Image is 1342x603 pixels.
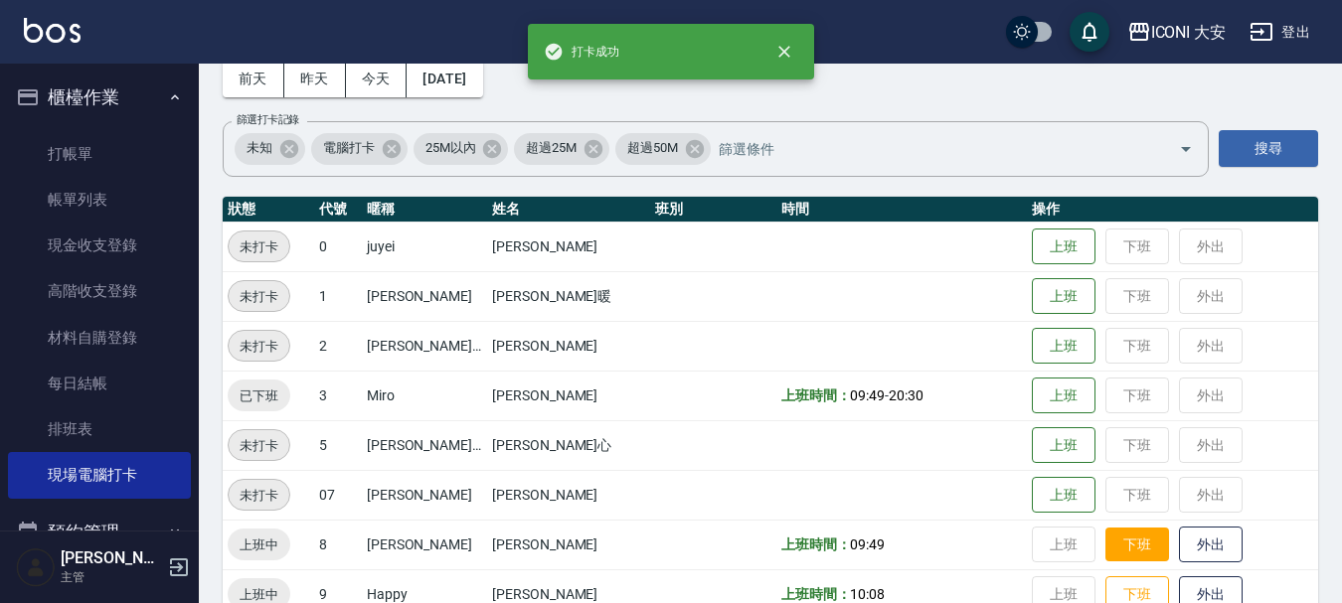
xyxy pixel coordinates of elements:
[8,268,191,314] a: 高階收支登錄
[229,236,289,257] span: 未打卡
[1032,278,1095,315] button: 上班
[487,520,650,569] td: [PERSON_NAME]
[414,133,509,165] div: 25M以內
[487,197,650,223] th: 姓名
[362,420,487,470] td: [PERSON_NAME]姐
[314,222,362,271] td: 0
[229,435,289,456] span: 未打卡
[781,586,851,602] b: 上班時間：
[8,177,191,223] a: 帳單列表
[61,548,162,568] h5: [PERSON_NAME]
[514,138,588,158] span: 超過25M
[314,271,362,321] td: 1
[850,586,885,602] span: 10:08
[8,131,191,177] a: 打帳單
[889,387,923,403] span: 20:30
[235,133,305,165] div: 未知
[223,61,284,97] button: 前天
[1070,12,1109,52] button: save
[229,286,289,307] span: 未打卡
[1170,133,1202,165] button: Open
[362,222,487,271] td: juyei
[762,30,806,74] button: close
[776,371,1027,420] td: -
[314,197,362,223] th: 代號
[362,197,487,223] th: 暱稱
[8,452,191,498] a: 現場電腦打卡
[362,371,487,420] td: Miro
[362,520,487,569] td: [PERSON_NAME]
[24,18,81,43] img: Logo
[8,223,191,268] a: 現金收支登錄
[8,72,191,123] button: 櫃檯作業
[1242,14,1318,51] button: 登出
[487,271,650,321] td: [PERSON_NAME]暖
[615,138,690,158] span: 超過50M
[8,507,191,558] button: 預約管理
[314,371,362,420] td: 3
[1027,197,1318,223] th: 操作
[1032,377,1095,414] button: 上班
[1219,130,1318,167] button: 搜尋
[1032,427,1095,464] button: 上班
[544,42,619,62] span: 打卡成功
[16,547,56,587] img: Person
[1032,228,1095,265] button: 上班
[346,61,408,97] button: 今天
[314,470,362,520] td: 07
[228,534,290,555] span: 上班中
[650,197,775,223] th: 班別
[414,138,488,158] span: 25M以內
[1119,12,1235,53] button: ICONI 大安
[1105,528,1169,562] button: 下班
[487,222,650,271] td: [PERSON_NAME]
[61,568,162,586] p: 主管
[487,371,650,420] td: [PERSON_NAME]
[223,197,314,223] th: 狀態
[237,112,299,127] label: 篩選打卡記錄
[229,485,289,506] span: 未打卡
[1179,527,1243,563] button: 外出
[8,315,191,361] a: 材料自購登錄
[284,61,346,97] button: 昨天
[229,336,289,357] span: 未打卡
[487,470,650,520] td: [PERSON_NAME]
[850,387,885,403] span: 09:49
[311,133,408,165] div: 電腦打卡
[8,361,191,406] a: 每日結帳
[314,321,362,371] td: 2
[407,61,482,97] button: [DATE]
[314,520,362,569] td: 8
[235,138,284,158] span: 未知
[615,133,711,165] div: 超過50M
[514,133,609,165] div: 超過25M
[487,321,650,371] td: [PERSON_NAME]
[314,420,362,470] td: 5
[714,131,1144,166] input: 篩選條件
[362,321,487,371] td: [PERSON_NAME]曾姐
[776,197,1027,223] th: 時間
[1032,328,1095,365] button: 上班
[781,387,851,403] b: 上班時間：
[362,470,487,520] td: [PERSON_NAME]
[1032,477,1095,514] button: 上班
[781,536,851,552] b: 上班時間：
[487,420,650,470] td: [PERSON_NAME]心
[850,536,885,552] span: 09:49
[311,138,387,158] span: 電腦打卡
[8,406,191,452] a: 排班表
[362,271,487,321] td: [PERSON_NAME]
[1151,20,1227,45] div: ICONI 大安
[228,385,290,406] span: 已下班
